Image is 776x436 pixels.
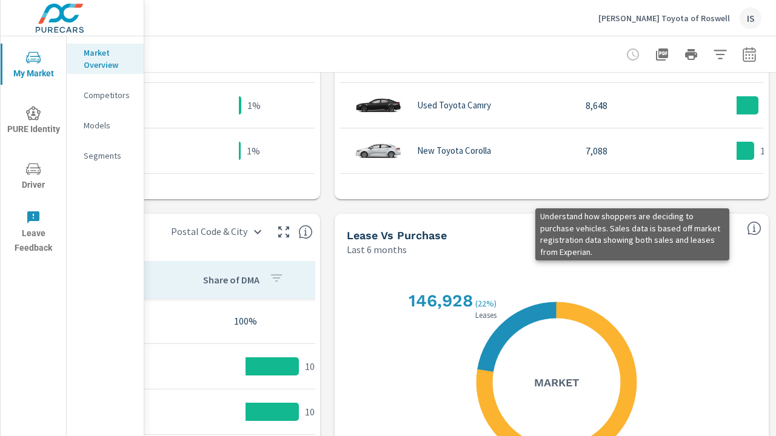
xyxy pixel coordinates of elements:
button: Print Report [679,42,703,67]
p: 1% [247,98,261,113]
p: Models [84,119,134,131]
p: Used Toyota Camry [417,100,491,111]
h5: Market [534,375,579,389]
h2: 146,928 [406,291,473,311]
p: 100% [179,314,312,328]
p: 1% [247,144,260,158]
p: Competitors [84,89,134,101]
span: Top Postal Codes shows you how you rank, in terms of sales, to other dealerships in your market. ... [298,225,313,239]
span: Driver [4,162,62,193]
p: Market Overview [84,47,134,71]
img: glamour [354,133,403,169]
img: glamour [354,87,403,124]
button: Select Date Range [737,42,761,67]
p: Segments [84,150,134,162]
p: ( 22% ) [475,298,499,309]
p: Last 6 months [347,242,407,257]
p: 100% [305,405,328,419]
button: Apply Filters [708,42,732,67]
div: Market Overview [67,44,144,74]
p: Share of DMA [203,274,259,286]
div: Models [67,116,144,134]
p: New Toyota Corolla [417,145,491,156]
div: IS [740,7,761,29]
div: Competitors [67,86,144,104]
div: Postal Code & City [164,221,269,242]
div: nav menu [1,36,66,259]
div: Segments [67,147,144,165]
p: 100% [305,359,328,374]
p: Leases [473,311,499,319]
button: "Export Report to PDF" [650,42,674,67]
span: PURE Identity [4,106,62,137]
button: Make Fullscreen [274,222,293,242]
p: 7,088 [586,144,651,158]
p: 1% [760,144,774,158]
p: 8,648 [586,98,651,113]
p: [PERSON_NAME] Toyota of Roswell [598,13,730,24]
span: My Market [4,50,62,81]
h5: Lease vs Purchase [347,229,447,242]
span: Leave Feedback [4,210,62,256]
